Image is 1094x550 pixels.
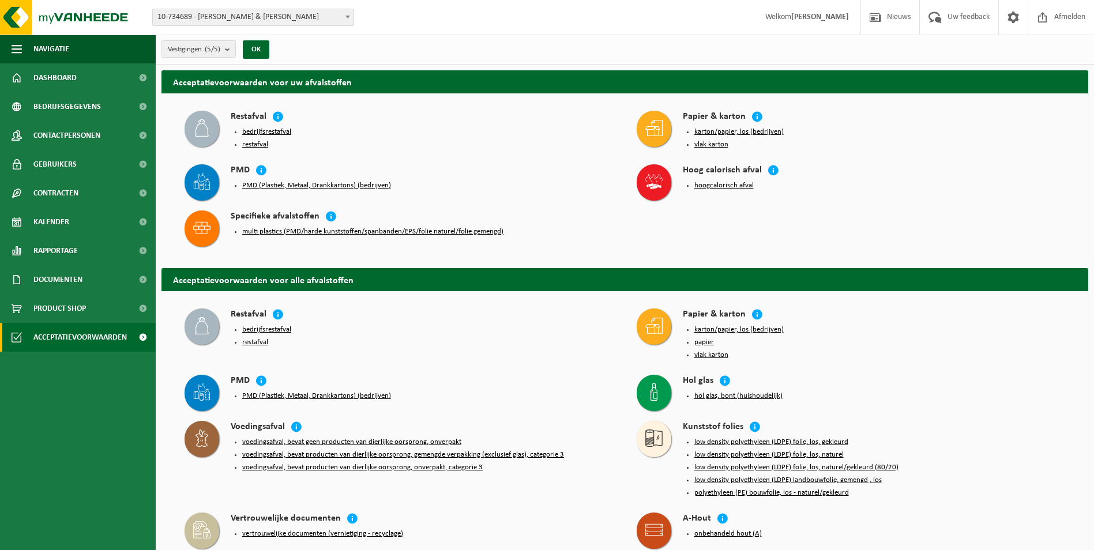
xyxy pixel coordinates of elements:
h4: Restafval [231,111,266,124]
h4: Vertrouwelijke documenten [231,513,341,526]
span: 10-734689 - ROGER & ROGER - MOUSCRON [153,9,354,25]
button: OK [243,40,269,59]
button: multi plastics (PMD/harde kunststoffen/spanbanden/EPS/folie naturel/folie gemengd) [242,227,503,236]
strong: [PERSON_NAME] [791,13,849,21]
span: Dashboard [33,63,77,92]
button: PMD (Plastiek, Metaal, Drankkartons) (bedrijven) [242,181,391,190]
button: papier [694,338,714,347]
button: low density polyethyleen (LDPE) folie, los, naturel [694,450,844,459]
button: polyethyleen (PE) bouwfolie, los - naturel/gekleurd [694,488,849,498]
span: Bedrijfsgegevens [33,92,101,121]
button: PMD (Plastiek, Metaal, Drankkartons) (bedrijven) [242,391,391,401]
span: Contracten [33,179,78,208]
button: onbehandeld hout (A) [694,529,762,538]
h4: PMD [231,164,250,178]
button: bedrijfsrestafval [242,325,291,334]
span: Gebruikers [33,150,77,179]
count: (5/5) [205,46,220,53]
h4: Papier & karton [683,308,746,322]
button: vertrouwelijke documenten (vernietiging - recyclage) [242,529,403,538]
h4: A-Hout [683,513,711,526]
span: Documenten [33,265,82,294]
h2: Acceptatievoorwaarden voor alle afvalstoffen [161,268,1088,291]
button: restafval [242,140,268,149]
button: low density polyethyleen (LDPE) folie, los, naturel/gekleurd (80/20) [694,463,898,472]
button: voedingsafval, bevat producten van dierlijke oorsprong, onverpakt, categorie 3 [242,463,483,472]
button: hoogcalorisch afval [694,181,754,190]
h4: Hoog calorisch afval [683,164,762,178]
span: Navigatie [33,35,69,63]
h4: Voedingsafval [231,421,285,434]
button: bedrijfsrestafval [242,127,291,137]
h4: Restafval [231,308,266,322]
h4: Papier & karton [683,111,746,124]
button: Vestigingen(5/5) [161,40,236,58]
span: Acceptatievoorwaarden [33,323,127,352]
button: low density polyethyleen (LDPE) folie, los, gekleurd [694,438,848,447]
span: Contactpersonen [33,121,100,150]
button: vlak karton [694,351,728,360]
button: voedingsafval, bevat geen producten van dierlijke oorsprong, onverpakt [242,438,461,447]
button: low density polyethyleen (LDPE) landbouwfolie, gemengd , los [694,476,882,485]
h4: Specifieke afvalstoffen [231,210,319,224]
button: vlak karton [694,140,728,149]
span: Kalender [33,208,69,236]
span: Rapportage [33,236,78,265]
button: hol glas, bont (huishoudelijk) [694,391,783,401]
h4: PMD [231,375,250,388]
span: Vestigingen [168,41,220,58]
h4: Kunststof folies [683,421,743,434]
button: karton/papier, los (bedrijven) [694,127,784,137]
button: voedingsafval, bevat producten van dierlijke oorsprong, gemengde verpakking (exclusief glas), cat... [242,450,564,459]
h4: Hol glas [683,375,713,388]
h2: Acceptatievoorwaarden voor uw afvalstoffen [161,70,1088,93]
span: Product Shop [33,294,86,323]
span: 10-734689 - ROGER & ROGER - MOUSCRON [152,9,354,26]
button: restafval [242,338,268,347]
button: karton/papier, los (bedrijven) [694,325,784,334]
